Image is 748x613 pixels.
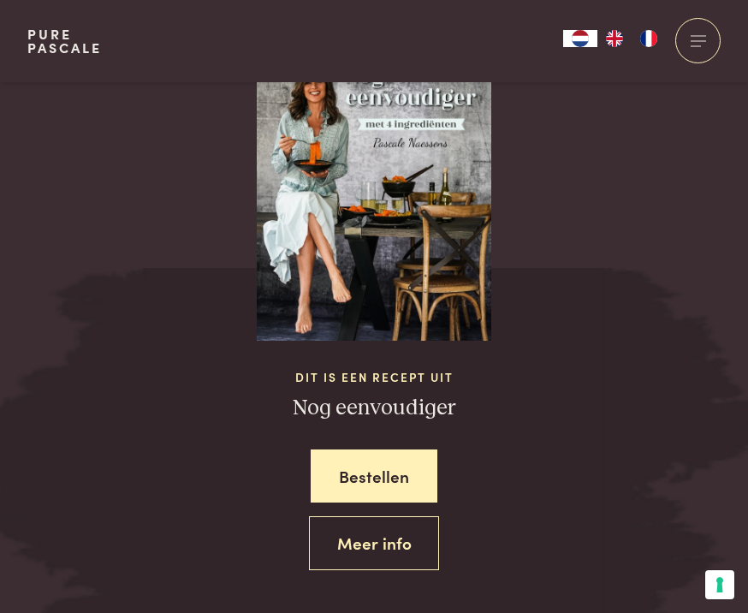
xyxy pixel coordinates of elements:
[563,30,597,47] div: Language
[632,30,666,47] a: FR
[597,30,666,47] ul: Language list
[143,395,605,422] h3: Nog eenvoudiger
[309,516,440,570] a: Meer info
[563,30,666,47] aside: Language selected: Nederlands
[563,30,597,47] a: NL
[597,30,632,47] a: EN
[311,449,437,503] a: Bestellen
[143,368,605,386] span: Dit is een recept uit
[27,27,102,55] a: PurePascale
[705,570,734,599] button: Uw voorkeuren voor toestemming voor trackingtechnologieën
